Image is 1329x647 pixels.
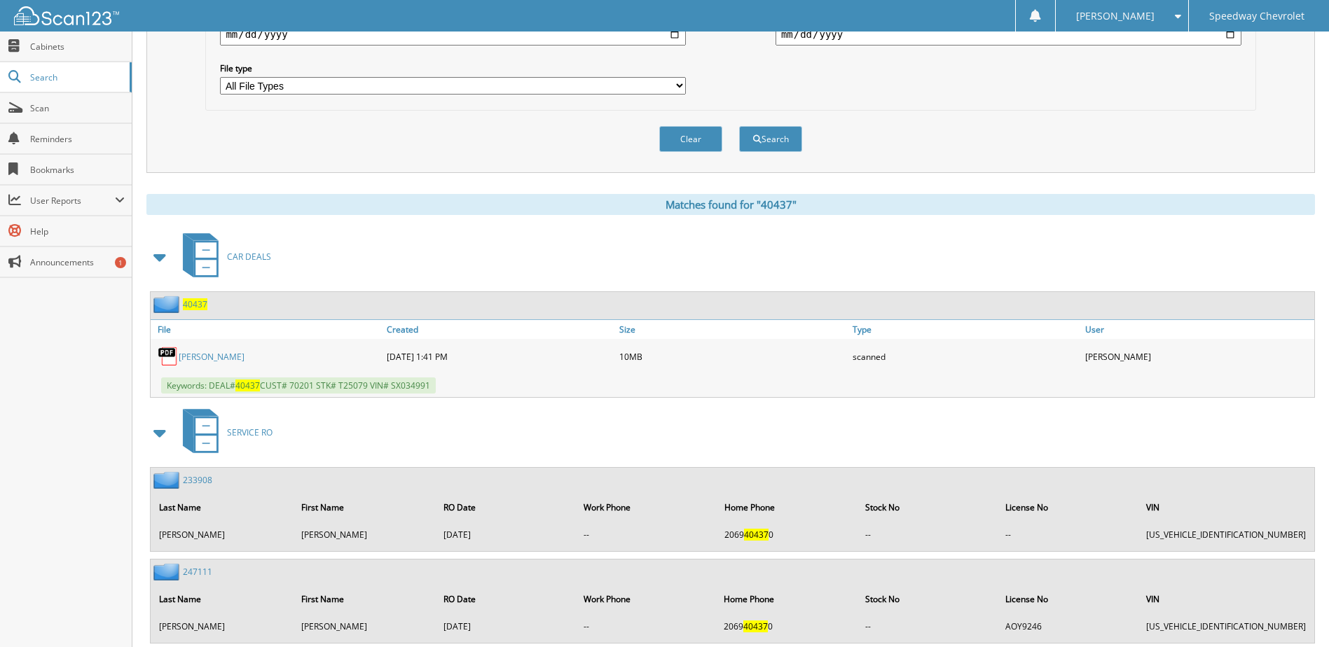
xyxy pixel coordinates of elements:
img: folder2.png [153,471,183,489]
span: User Reports [30,195,115,207]
th: VIN [1139,493,1313,522]
a: Created [383,320,616,339]
th: Last Name [152,585,293,613]
th: Stock No [858,585,997,613]
span: Reminders [30,133,125,145]
a: SERVICE RO [174,405,273,460]
td: -- [577,523,715,546]
td: AOY9246 [998,615,1138,638]
th: License No [998,585,1138,613]
div: 1 [115,257,126,268]
th: VIN [1139,585,1313,613]
td: 2069 0 [717,615,857,638]
span: Help [30,225,125,237]
td: 2069 0 [717,523,858,546]
input: end [776,23,1241,46]
a: Type [849,320,1082,339]
th: First Name [294,493,435,522]
a: File [151,320,383,339]
span: Scan [30,102,125,114]
div: scanned [849,342,1082,370]
img: folder2.png [153,563,183,580]
a: Size [616,320,848,339]
th: Home Phone [717,585,857,613]
span: 40437 [744,529,769,541]
div: [PERSON_NAME] [1082,342,1314,370]
img: folder2.png [153,295,183,313]
td: [DATE] [436,615,575,638]
div: 10MB [616,342,848,370]
span: Cabinets [30,41,125,53]
span: Search [30,71,123,83]
td: -- [577,615,715,638]
td: [PERSON_NAME] [294,523,435,546]
td: [PERSON_NAME] [152,523,293,546]
th: RO Date [436,493,575,522]
a: User [1082,320,1314,339]
td: [US_VEHICLE_IDENTIFICATION_NUMBER] [1139,523,1313,546]
div: [DATE] 1:41 PM [383,342,616,370]
span: Announcements [30,256,125,268]
th: Work Phone [577,585,715,613]
td: [DATE] [436,523,575,546]
td: -- [858,523,997,546]
th: RO Date [436,585,575,613]
span: 40437 [743,620,768,632]
span: [PERSON_NAME] [1076,12,1155,20]
img: scan123-logo-white.svg [14,6,119,25]
a: 233908 [183,474,212,486]
th: Work Phone [577,493,715,522]
a: 247111 [183,566,212,578]
input: start [220,23,686,46]
td: [PERSON_NAME] [152,615,293,638]
th: Last Name [152,493,293,522]
td: -- [858,615,997,638]
img: PDF.png [158,346,179,367]
div: Matches found for "40437" [146,194,1315,215]
span: CAR DEALS [227,251,271,263]
span: Bookmarks [30,164,125,176]
th: Home Phone [717,493,858,522]
th: First Name [294,585,435,613]
span: SERVICE RO [227,426,273,438]
td: -- [998,523,1138,546]
button: Clear [659,126,722,152]
th: Stock No [858,493,997,522]
label: File type [220,62,686,74]
span: Keywords: DEAL# CUST# 70201 STK# T25079 VIN# SX034991 [161,377,436,394]
a: 40437 [183,298,207,310]
td: [PERSON_NAME] [294,615,435,638]
span: 40437 [235,380,260,391]
span: Speedway Chevrolet [1209,12,1304,20]
td: [US_VEHICLE_IDENTIFICATION_NUMBER] [1139,615,1313,638]
a: [PERSON_NAME] [179,351,245,363]
th: License No [998,493,1138,522]
button: Search [739,126,802,152]
a: CAR DEALS [174,229,271,284]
